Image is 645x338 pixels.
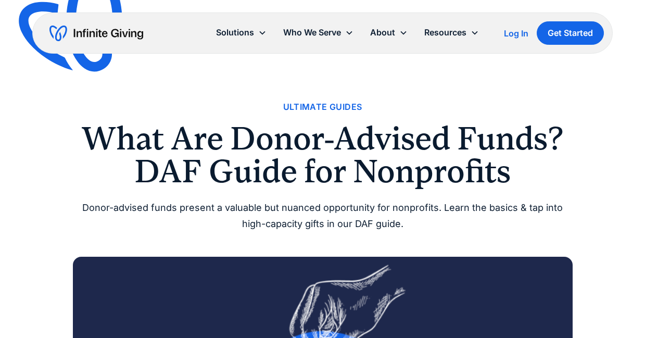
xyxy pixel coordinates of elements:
div: About [370,26,395,40]
div: Resources [416,21,487,44]
div: Log In [504,29,528,37]
div: Solutions [208,21,275,44]
h1: What Are Donor-Advised Funds? DAF Guide for Nonprofits [73,122,573,187]
a: Log In [504,27,528,40]
a: home [49,25,143,42]
a: Ultimate Guides [283,100,362,114]
div: Who We Serve [283,26,341,40]
div: Donor-advised funds present a valuable but nuanced opportunity for nonprofits. Learn the basics &... [73,200,573,232]
div: About [362,21,416,44]
div: Resources [424,26,466,40]
a: Get Started [537,21,604,45]
div: Solutions [216,26,254,40]
div: Who We Serve [275,21,362,44]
